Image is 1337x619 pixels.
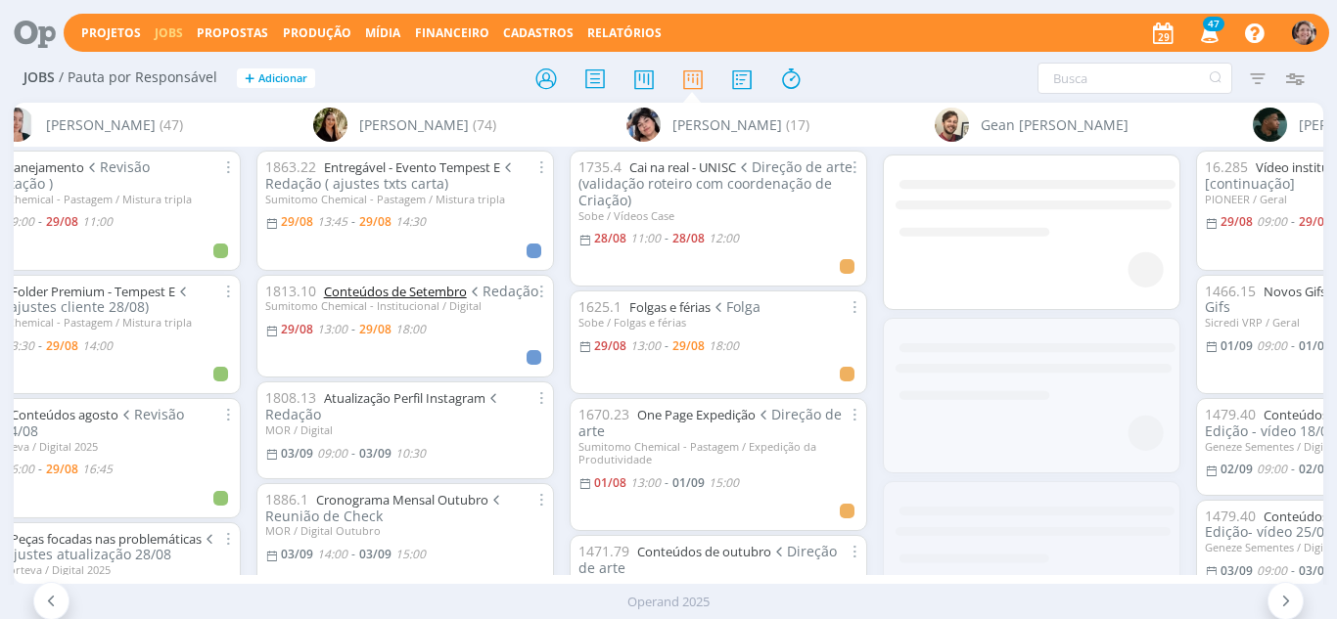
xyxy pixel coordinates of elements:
[324,389,485,407] a: Atualização Perfil Instagram
[197,24,268,41] span: Propostas
[578,157,853,209] span: Direção de arte (validação roteiro com coordenação de Criação)
[1205,507,1256,525] span: 1479.40
[672,230,705,246] : 28/08
[265,157,517,193] span: Redação ( ajustes txts carta)
[1299,337,1331,354] : 01/09
[4,337,34,354] : 13:30
[630,337,661,354] : 13:00
[23,69,55,86] span: Jobs
[1205,405,1256,423] span: 1479.40
[395,213,426,230] : 14:30
[637,543,771,560] a: Conteúdos de outubro
[578,316,858,329] div: Sobe / Folgas e férias
[283,24,351,41] a: Produção
[672,114,782,135] span: [PERSON_NAME]
[265,282,316,300] span: 1813.10
[1205,282,1256,300] span: 1466.15
[11,530,202,548] a: Peças focadas nas problemáticas
[4,213,34,230] : 09:00
[313,108,347,142] img: C
[265,490,505,525] span: Reunião de Check
[265,490,308,508] span: 1886.1
[351,448,355,460] : -
[709,337,739,354] : 18:00
[317,445,347,462] : 09:00
[277,25,357,41] button: Produção
[265,299,545,312] div: Sumitomo Chemical - Institucional / Digital
[473,114,496,135] span: (74)
[497,25,579,41] button: Cadastros
[1221,337,1253,354] : 01/09
[1291,16,1317,50] button: A
[265,388,316,407] span: 1808.13
[11,406,118,423] a: Conteúdos agosto
[324,283,467,300] a: Conteúdos de Setembro
[594,337,626,354] : 29/08
[630,474,661,491] : 13:00
[1292,21,1316,45] img: A
[630,230,661,246] : 11:00
[587,24,662,41] a: Relatórios
[594,474,626,491] : 01/08
[594,230,626,246] : 28/08
[265,193,545,205] div: Sumitomo Chemical - Pastagem / Mistura tripla
[191,25,274,41] button: Propostas
[245,68,254,89] span: +
[365,24,400,41] a: Mídia
[709,474,739,491] : 15:00
[1299,213,1331,230] : 29/08
[149,25,189,41] button: Jobs
[1291,464,1295,475] : -
[467,282,539,300] span: Redação
[155,24,183,41] a: Jobs
[265,157,316,176] span: 1863.22
[38,340,42,352] : -
[629,298,711,316] a: Folgas e férias
[786,114,809,135] span: (17)
[317,546,347,562] : 14:00
[38,464,42,475] : -
[1205,157,1248,176] span: 16.285
[46,114,156,135] span: [PERSON_NAME]
[578,209,858,222] div: Sobe / Vídeos Case
[1221,461,1253,477] : 02/09
[581,25,668,41] button: Relatórios
[1203,17,1224,31] span: 47
[46,461,78,477] : 29/08
[359,321,392,337] : 29/08
[317,213,347,230] : 13:45
[1257,213,1287,230] : 09:00
[578,405,843,440] span: Direção de arte
[578,157,622,176] span: 1735.4
[351,324,355,335] : -
[324,158,500,176] a: Entregável - Evento Tempest E
[316,491,488,508] a: Cronograma Mensal Outubro
[359,546,392,562] : 03/09
[578,440,858,465] div: Sumitomo Chemical - Pastagem / Expedição da Produtividade
[578,542,629,560] span: 1471.79
[665,233,668,244] : -
[1221,562,1253,579] : 03/09
[626,108,661,142] img: E
[75,25,147,41] button: Projetos
[281,445,313,462] : 03/09
[258,72,307,85] span: Adicionar
[1299,562,1331,579] : 03/09
[46,213,78,230] : 29/08
[395,445,426,462] : 10:30
[317,321,347,337] : 13:00
[415,24,489,41] a: Financeiro
[281,546,313,562] : 03/09
[359,114,469,135] span: [PERSON_NAME]
[1291,216,1295,228] : -
[237,68,315,89] button: +Adicionar
[1291,565,1295,577] : -
[672,474,705,491] : 01/09
[46,337,78,354] : 29/08
[265,388,502,423] span: Redação
[3,158,84,176] a: Planejamento
[665,477,668,489] : -
[1257,337,1287,354] : 09:00
[1257,562,1287,579] : 09:00
[1221,213,1253,230] : 29/08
